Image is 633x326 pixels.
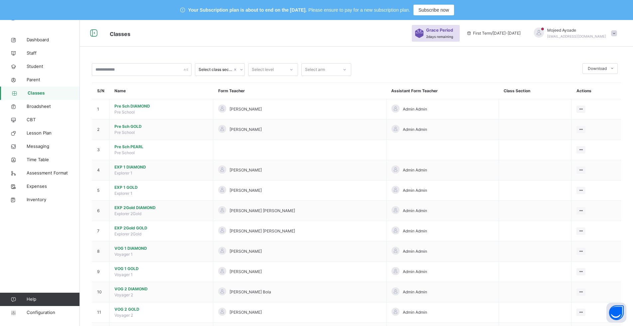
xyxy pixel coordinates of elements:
[213,83,387,99] th: Form Teacher
[588,66,607,72] span: Download
[403,228,427,234] span: Admin Admin
[230,127,262,133] span: [PERSON_NAME]
[114,110,135,115] span: Pre School
[92,83,109,99] th: S/N
[27,63,80,70] span: Student
[92,302,109,323] td: 11
[114,103,208,109] span: Pre Sch DIAMOND
[114,184,208,190] span: EXP 1 GOLD
[527,27,620,39] div: MojeedAyoade
[252,63,274,76] div: Select level
[114,313,133,318] span: Voyager 2
[114,191,132,196] span: Explorer 1
[308,7,410,14] span: Please ensure to pay for a new subscription plan.
[28,90,80,97] span: Classes
[188,7,307,14] span: Your Subscription plan is about to end on the [DATE].
[114,286,208,292] span: VOG 2 DIAMOND
[230,167,262,173] span: [PERSON_NAME]
[27,50,80,57] span: Staff
[92,160,109,180] td: 4
[499,83,571,99] th: Class Section
[230,269,262,275] span: [PERSON_NAME]
[403,127,427,133] span: Admin Admin
[114,130,135,135] span: Pre School
[403,309,427,315] span: Admin Admin
[110,31,130,37] span: Classes
[403,167,427,173] span: Admin Admin
[92,282,109,302] td: 10
[27,37,80,43] span: Dashboard
[27,117,80,123] span: CBT
[114,211,141,216] span: Explorer 2Gold
[92,201,109,221] td: 6
[114,292,133,297] span: Voyager 2
[27,183,80,190] span: Expenses
[27,157,80,163] span: Time Table
[426,27,453,33] span: Grace Period
[92,262,109,282] td: 9
[114,272,133,277] span: Voyager 1
[403,289,427,295] span: Admin Admin
[27,296,79,303] span: Help
[92,180,109,201] td: 5
[114,124,208,130] span: Pre Sch GOLD
[114,266,208,272] span: VOG 1 GOLD
[386,83,499,99] th: Assistant Form Teacher
[230,309,262,315] span: [PERSON_NAME]
[114,205,208,211] span: EXP 2Gold DIAMOND
[27,130,80,137] span: Lesson Plan
[466,30,521,36] span: session/term information
[230,289,271,295] span: [PERSON_NAME] Bola
[114,164,208,170] span: EXP 1 DIAMOND
[114,231,141,236] span: Explorer 2Gold
[114,225,208,231] span: EXP 2Gold GOLD
[114,150,135,155] span: Pre School
[606,303,626,323] button: Open asap
[415,29,423,38] img: sticker-purple.71386a28dfed39d6af7621340158ba97.svg
[571,83,621,99] th: Actions
[92,120,109,140] td: 2
[92,241,109,262] td: 8
[27,143,80,150] span: Messaging
[305,63,325,76] div: Select arm
[114,144,208,150] span: Pre Sch PEARL
[230,208,295,214] span: [PERSON_NAME] [PERSON_NAME]
[27,309,79,316] span: Configuration
[27,170,80,176] span: Assessment Format
[426,35,453,39] span: 2 days remaining
[92,140,109,160] td: 3
[547,34,606,38] span: [EMAIL_ADDRESS][DOMAIN_NAME]
[403,187,427,193] span: Admin Admin
[230,248,262,254] span: [PERSON_NAME]
[114,245,208,251] span: VOG 1 DIAMOND
[403,106,427,112] span: Admin Admin
[547,27,606,33] span: Mojeed Ayoade
[114,170,132,175] span: Explorer 1
[230,106,262,112] span: [PERSON_NAME]
[27,103,80,110] span: Broadsheet
[27,77,80,83] span: Parent
[114,306,208,312] span: VOG 2 GOLD
[418,7,449,14] span: Subscribe now
[92,99,109,120] td: 1
[92,221,109,241] td: 7
[403,269,427,275] span: Admin Admin
[403,248,427,254] span: Admin Admin
[403,208,427,214] span: Admin Admin
[230,228,295,234] span: [PERSON_NAME] [PERSON_NAME]
[230,187,262,193] span: [PERSON_NAME]
[27,196,80,203] span: Inventory
[109,83,213,99] th: Name
[114,252,133,257] span: Voyager 1
[199,67,233,73] div: Select class section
